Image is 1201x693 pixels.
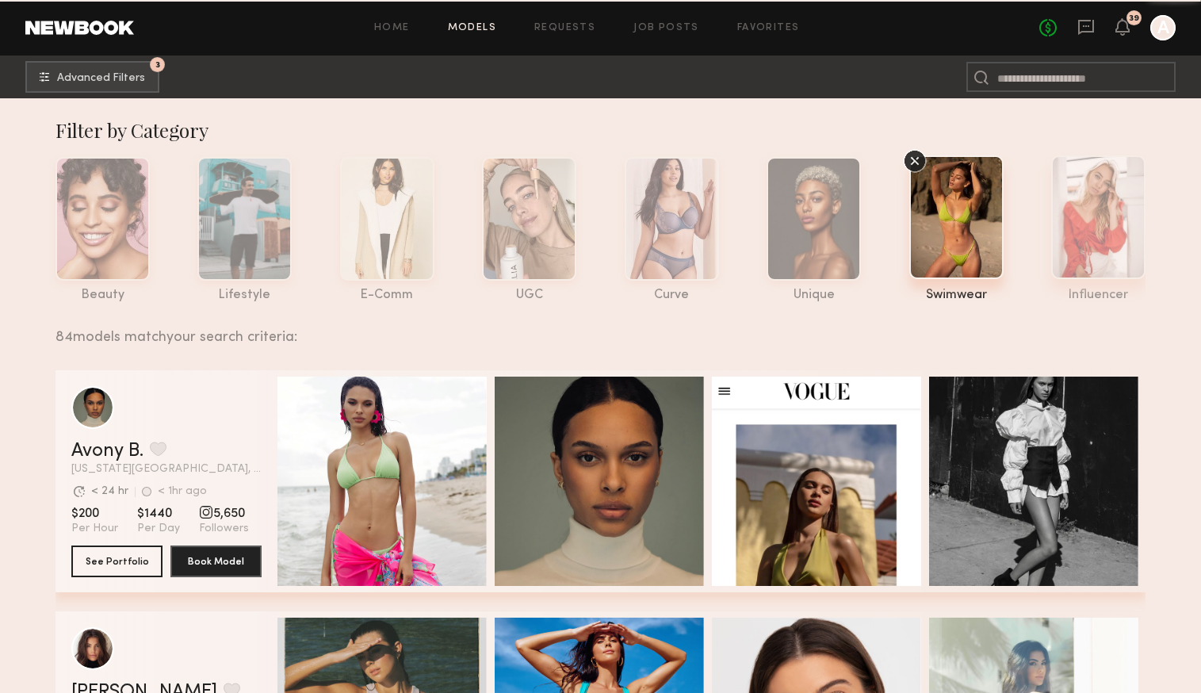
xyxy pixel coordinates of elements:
div: curve [625,289,719,302]
div: UGC [482,289,576,302]
div: beauty [55,289,150,302]
div: Filter by Category [55,117,1146,143]
div: 39 [1129,14,1139,23]
a: Models [448,23,496,33]
span: $200 [71,506,118,522]
span: [US_STATE][GEOGRAPHIC_DATA], [GEOGRAPHIC_DATA] [71,464,262,475]
a: Requests [534,23,595,33]
div: < 24 hr [91,486,128,497]
a: A [1150,15,1176,40]
span: $1440 [137,506,180,522]
div: influencer [1051,289,1146,302]
a: Home [374,23,410,33]
div: 84 models match your search criteria: [55,312,1133,345]
a: Avony B. [71,442,143,461]
button: See Portfolio [71,546,163,577]
span: 5,650 [199,506,249,522]
button: Book Model [170,546,262,577]
div: < 1hr ago [158,486,207,497]
span: Advanced Filters [57,73,145,84]
div: swimwear [909,289,1004,302]
div: unique [767,289,861,302]
a: Favorites [737,23,800,33]
a: Job Posts [633,23,699,33]
button: 3Advanced Filters [25,61,159,93]
span: Per Hour [71,522,118,536]
span: Followers [199,522,249,536]
div: lifestyle [197,289,292,302]
span: Per Day [137,522,180,536]
div: e-comm [340,289,434,302]
span: 3 [155,61,160,68]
